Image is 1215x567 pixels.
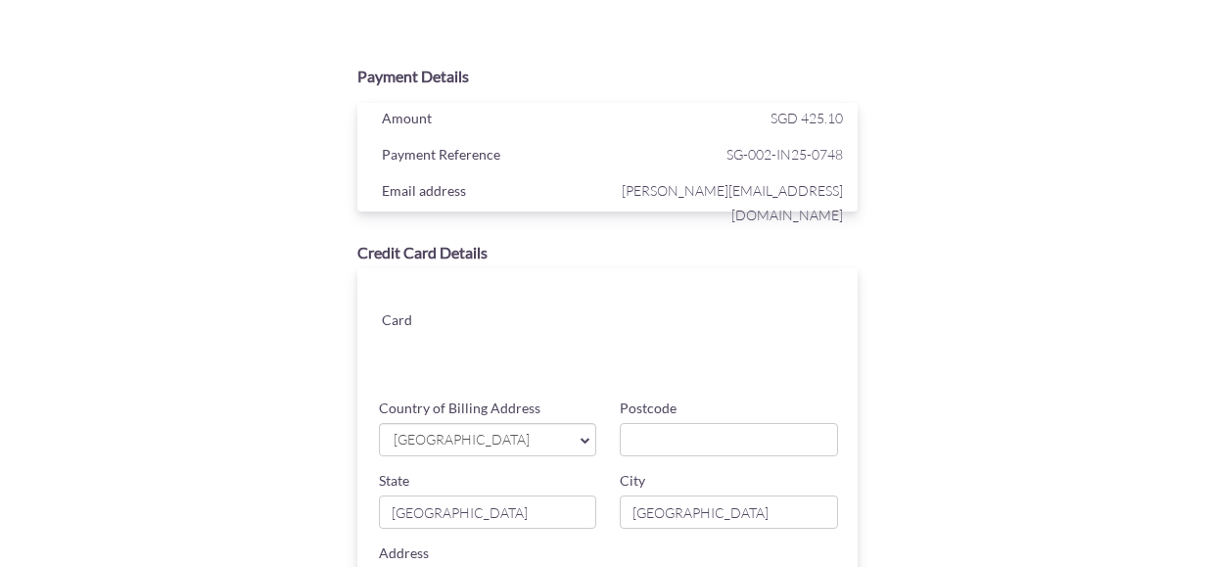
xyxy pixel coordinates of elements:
iframe: Secure card security code input frame [674,331,840,366]
div: Credit Card Details [357,242,859,264]
label: City [620,471,645,491]
a: [GEOGRAPHIC_DATA] [379,423,597,456]
span: [PERSON_NAME][EMAIL_ADDRESS][DOMAIN_NAME] [612,178,843,227]
div: Email address [367,178,613,208]
label: Address [379,543,429,563]
iframe: Secure card expiration date input frame [504,331,671,366]
div: Payment Reference [367,142,613,171]
div: Card [367,307,490,337]
span: [GEOGRAPHIC_DATA] [392,430,565,450]
label: Country of Billing Address [379,399,540,418]
div: Amount [367,106,613,135]
span: SGD 425.10 [771,110,843,126]
div: Payment Details [357,66,859,88]
label: Postcode [620,399,677,418]
label: State [379,471,409,491]
span: SG-002-IN25-0748 [612,142,843,166]
iframe: Secure card number input frame [504,288,840,323]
